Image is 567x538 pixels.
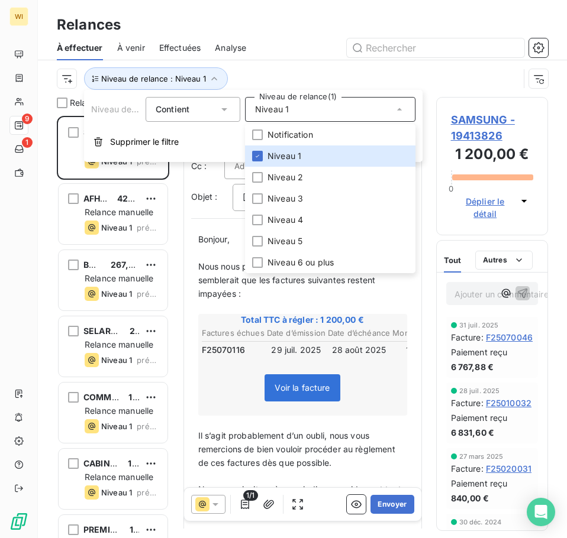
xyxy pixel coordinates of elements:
h3: 1 200,00 € [451,144,534,167]
span: Effectuées [159,42,201,54]
span: Paiement reçu [451,477,508,490]
span: 6 831,60 € [451,426,495,439]
span: Niveau 1 [101,355,132,365]
input: Adresse email en copie ... [234,157,362,175]
span: Paiement reçu [451,411,508,424]
span: À venir [117,42,145,54]
label: Cc : [191,160,224,172]
span: F25070116 [202,344,245,356]
span: 1 [22,137,33,148]
button: Niveau de relance : Niveau 1 [84,67,228,90]
th: Factures échues [201,327,265,339]
span: 31 juil. 2025 [459,322,499,329]
span: SAMSUNG [83,127,127,137]
span: 118,30 € [128,458,162,468]
span: 28 juil. 2025 [459,387,500,394]
span: Niveau de relance [91,104,163,114]
span: À effectuer [57,42,103,54]
span: SELARLU PHARMACIE DE L'EGLISE [83,326,225,336]
button: Déplier le détail [451,195,534,221]
span: Relance manuelle [85,472,153,482]
span: Facture : [451,397,484,409]
span: 6 767,88 € [451,361,494,373]
span: Niveau 1 [101,488,132,497]
span: Niveau 2 [268,171,303,183]
h3: Relances [57,14,121,35]
th: Date d’échéance [327,327,391,339]
span: F25070046 [486,331,533,343]
th: Montant initial TTC [392,327,463,339]
span: 30 déc. 2024 [459,518,502,526]
span: prévue depuis 5 jours [137,488,158,497]
span: Relance manuelle [85,406,153,416]
span: Bonjour, [198,234,230,244]
span: 27 mars 2025 [459,453,504,460]
span: BCCT [83,260,107,270]
td: 29 juil. 2025 [266,343,326,356]
span: AFHYMAT [83,193,125,203]
span: Nous nous permettons de revenir vers vous car il semblerait que les factures suivantes restent im... [198,261,394,299]
td: 28 août 2025 [327,343,391,356]
button: Envoyer [371,495,414,514]
span: Niveau 1 [101,223,132,232]
span: 0 [449,184,453,193]
span: 1/1 [243,490,257,501]
span: Relance manuelle [85,207,153,217]
span: 229,20 € [130,326,167,336]
input: Rechercher [347,38,524,57]
span: prévue depuis 5 jours [137,289,158,299]
span: 267,60 € [111,260,147,270]
span: Il s’agit probablement d’un oubli, nous vous remercions de bien vouloir procéder au règlement de ... [198,430,398,468]
span: Facture : [451,462,484,475]
span: F25020031 [486,462,531,475]
span: prévue depuis 5 jours [137,355,158,365]
button: Autres [475,251,533,270]
span: SAMSUNG - 19413826 [451,112,534,144]
span: Relance manuelle [85,339,153,349]
span: F25010032 [486,397,531,409]
span: Analyse [215,42,246,54]
span: Supprimer le filtre [110,136,179,148]
span: Voir la facture [275,383,330,393]
span: Déplier le détail [455,195,516,220]
span: 9 [22,114,33,124]
span: Niveau 1 [101,289,132,299]
span: Contient [156,104,189,114]
span: Niveau 1 [255,103,289,115]
span: Total TTC à régler : 1 200,00 € [200,314,405,326]
span: prévue depuis 5 jours [137,422,158,431]
span: CABINET [PERSON_NAME] [83,458,194,468]
button: Supprimer le filtre [84,129,423,155]
img: Logo LeanPay [9,512,28,531]
span: Niveau 3 [268,193,303,205]
span: Niveau 5 [268,235,302,247]
span: Niveau 1 [101,422,132,431]
div: Open Intercom Messenger [527,498,555,526]
span: 840,00 € [451,492,489,504]
span: 428,40 € [117,193,155,203]
span: Nous vous invitons à nous indiquer rapidement tout élément pouvant bloquer le paiement afin que n... [198,484,404,521]
div: grid [57,116,169,538]
span: Relance manuelle [85,273,153,283]
span: Niveau 6 ou plus [268,257,334,268]
span: Facture : [451,331,484,343]
span: Niveau de relance : Niveau 1 [101,74,206,83]
span: COMMUNE DE [GEOGRAPHIC_DATA] [83,392,233,402]
span: Objet : [191,192,218,202]
td: 1 200,00 € [392,343,463,356]
th: Date d’émission [266,327,326,339]
span: 1 548,00 € [130,524,173,534]
span: PREMIERE AIR COURIER INTERNATIONAL [83,524,252,534]
span: Relances [70,97,105,109]
span: prévue depuis 6 jours [137,223,158,232]
span: Tout [444,255,462,265]
span: Notification [268,129,313,141]
span: [ [243,192,246,202]
span: Paiement reçu [451,346,508,358]
span: 1 320,00 € [128,392,172,402]
span: Niveau 4 [268,214,303,226]
span: Niveau 1 [268,150,301,162]
div: WI [9,7,28,26]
